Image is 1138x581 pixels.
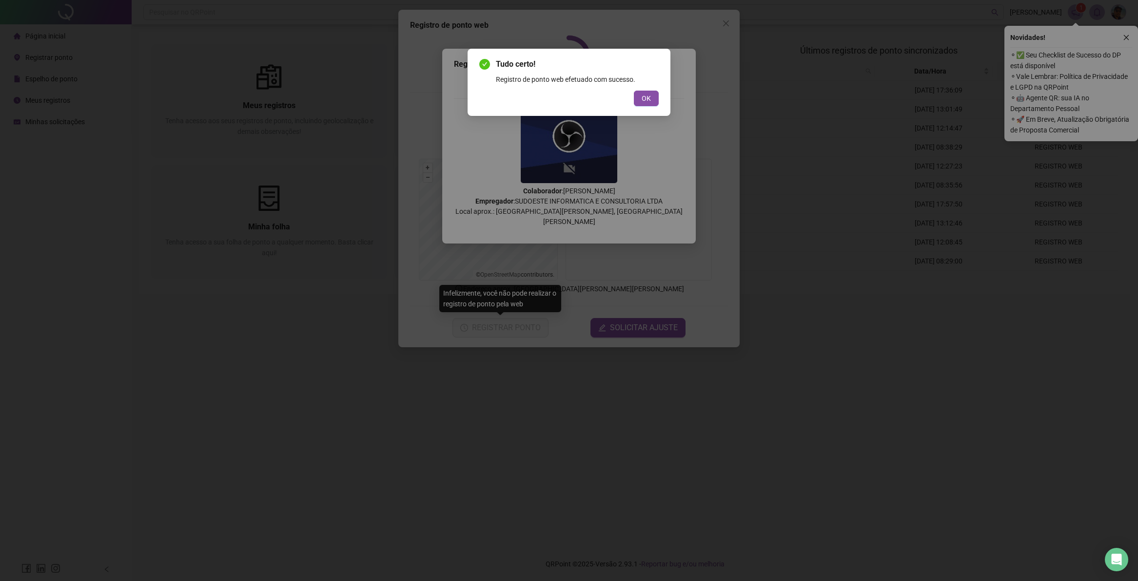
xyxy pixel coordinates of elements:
[479,59,490,70] span: check-circle
[496,74,659,85] div: Registro de ponto web efetuado com sucesso.
[496,58,659,70] span: Tudo certo!
[642,93,651,104] span: OK
[634,91,659,106] button: OK
[1105,548,1128,571] div: Open Intercom Messenger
